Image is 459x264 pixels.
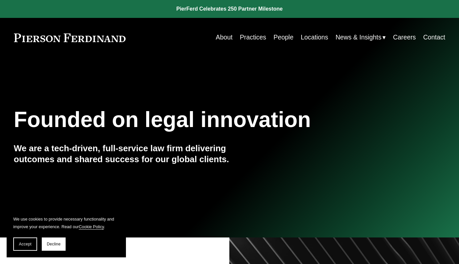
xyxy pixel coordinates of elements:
h4: We are a tech-driven, full-service law firm delivering outcomes and shared success for our global... [14,143,230,165]
a: Locations [301,31,328,44]
a: Careers [393,31,416,44]
a: About [216,31,232,44]
h1: Founded on legal innovation [14,107,373,132]
p: We use cookies to provide necessary functionality and improve your experience. Read our . [13,216,119,231]
a: People [273,31,293,44]
a: folder dropdown [335,31,385,44]
a: Cookie Policy [79,225,104,229]
a: Contact [423,31,445,44]
a: Practices [240,31,266,44]
section: Cookie banner [7,209,126,257]
button: Decline [42,237,66,251]
span: News & Insights [335,32,381,43]
span: Decline [47,242,61,246]
span: Accept [19,242,31,246]
button: Accept [13,237,37,251]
